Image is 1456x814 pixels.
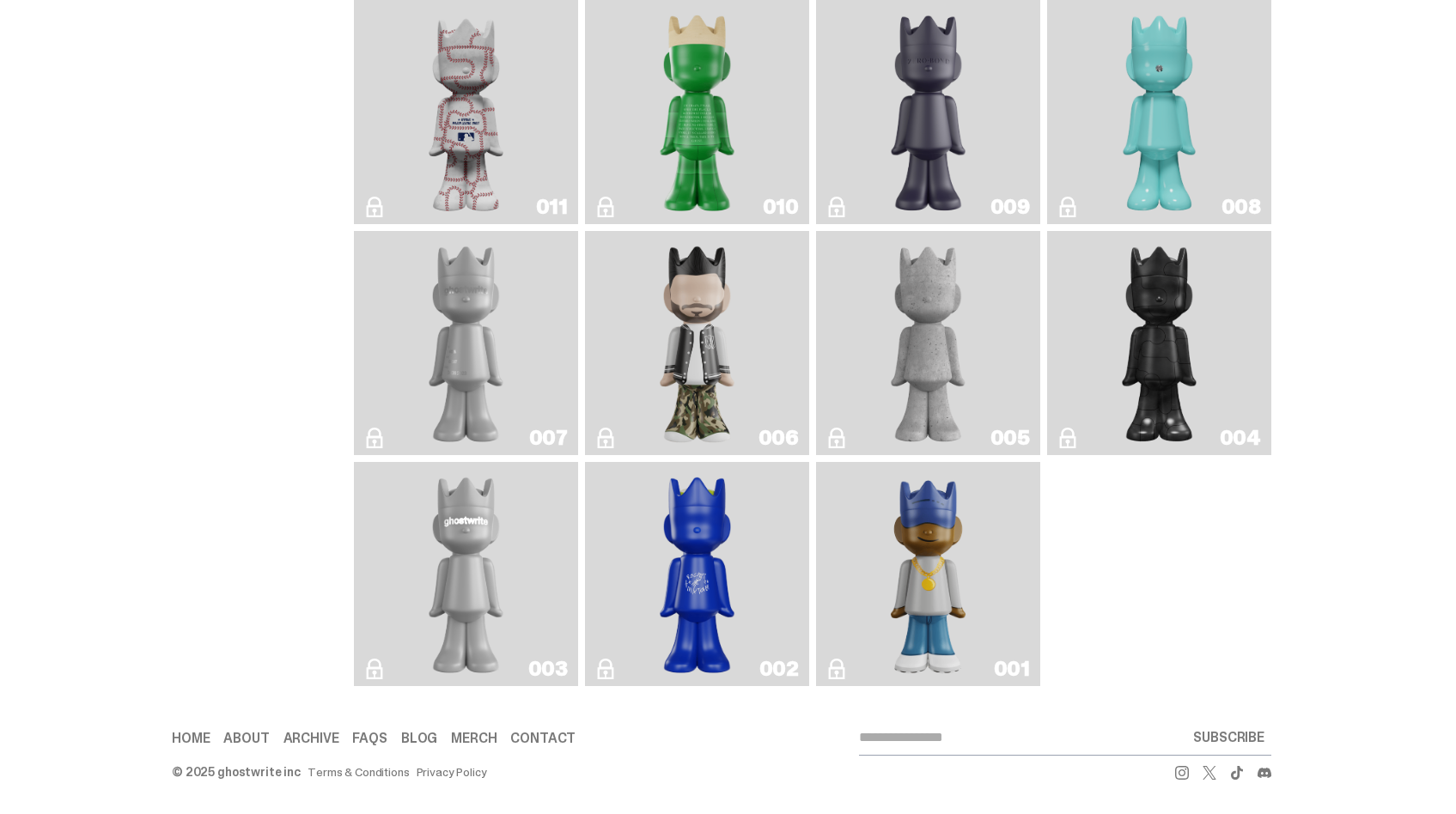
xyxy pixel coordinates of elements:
a: FAQs [352,732,387,745]
a: Home [172,732,210,745]
a: Archive [283,732,339,745]
div: 003 [528,659,568,679]
div: © 2025 ghostwrite inc [172,766,301,778]
a: Baseball [364,7,568,217]
img: Zero Bond [883,7,974,217]
img: Rocky's Matcha [652,469,743,679]
div: 002 [759,659,799,679]
a: Robin [1057,7,1261,217]
a: Zero Bond [826,7,1030,217]
a: ghostwriter [364,469,568,679]
a: JFG [595,7,799,217]
div: 009 [990,197,1030,217]
div: 010 [763,197,799,217]
a: Amiri [595,238,799,448]
div: 004 [1220,428,1261,448]
img: Robin [1114,7,1205,217]
div: 011 [536,197,568,217]
button: SUBSCRIBE [1186,720,1271,755]
img: Eastside Golf [883,469,972,679]
a: Concrete [826,238,1030,448]
a: Terms & Conditions [308,766,409,778]
a: Toy Store [1057,238,1261,448]
img: Toy Store [1114,238,1205,448]
div: 008 [1221,197,1261,217]
div: 006 [758,428,799,448]
img: JFG [652,7,743,217]
a: Blog [401,732,437,745]
a: Contact [510,732,576,745]
img: ghost repose [421,238,512,448]
a: About [223,732,269,745]
a: ghost repose [364,238,568,448]
a: Privacy Policy [417,766,487,778]
div: 001 [994,659,1030,679]
div: 007 [529,428,568,448]
div: 005 [990,428,1030,448]
img: Amiri [652,238,743,448]
a: Rocky's Matcha [595,469,799,679]
img: Baseball [421,7,510,217]
a: Eastside Golf [826,469,1030,679]
img: ghostwriter [421,469,512,679]
a: Merch [451,732,497,745]
img: Concrete [883,238,974,448]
